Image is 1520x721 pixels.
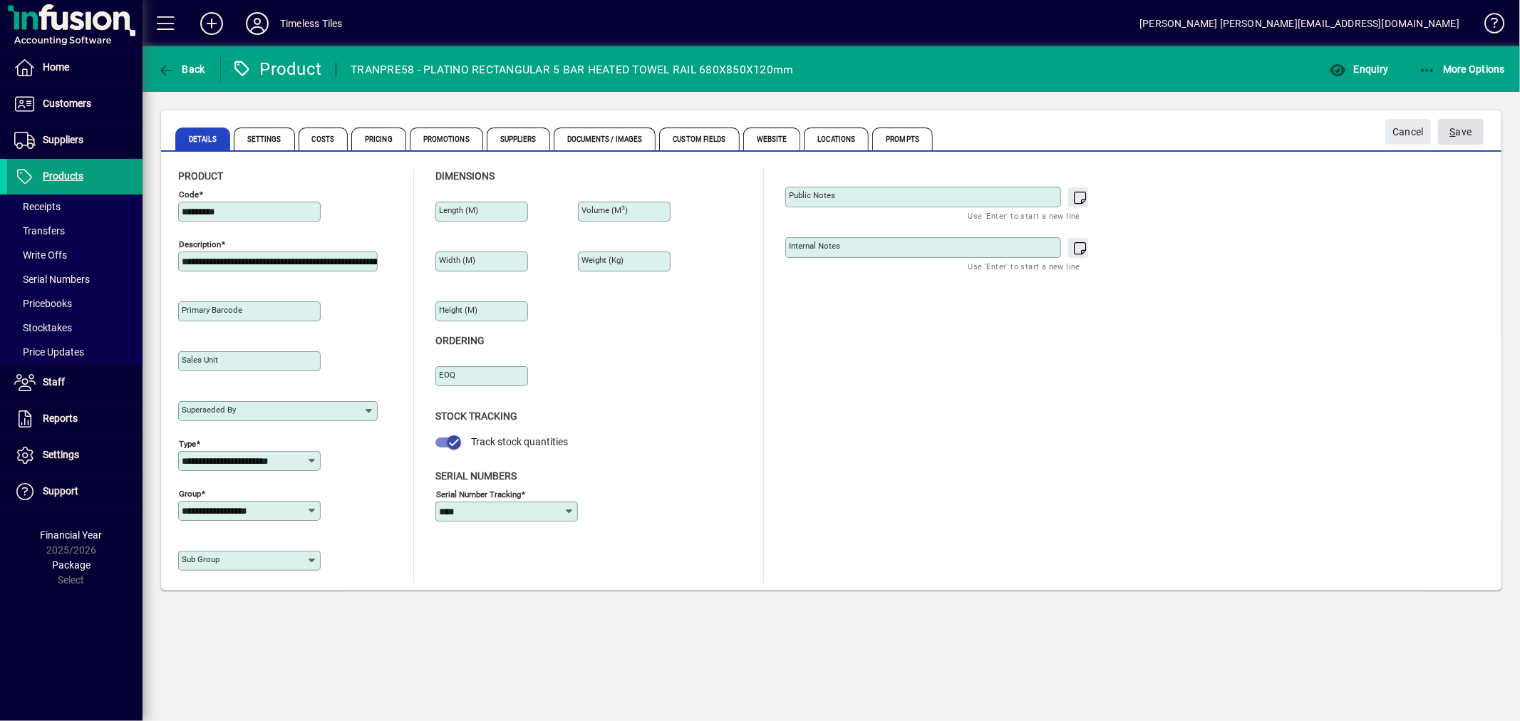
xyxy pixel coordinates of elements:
[157,63,205,75] span: Back
[435,335,485,346] span: Ordering
[299,128,348,150] span: Costs
[804,128,869,150] span: Locations
[789,190,835,200] mat-label: Public Notes
[659,128,739,150] span: Custom Fields
[581,205,628,215] mat-label: Volume (m )
[7,401,143,437] a: Reports
[14,225,65,237] span: Transfers
[1450,126,1456,138] span: S
[1474,3,1502,49] a: Knowledge Base
[7,267,143,291] a: Serial Numbers
[43,485,78,497] span: Support
[1450,120,1472,144] span: ave
[175,128,230,150] span: Details
[1325,56,1392,82] button: Enquiry
[232,58,322,81] div: Product
[7,474,143,509] a: Support
[41,529,103,541] span: Financial Year
[43,413,78,424] span: Reports
[872,128,933,150] span: Prompts
[43,170,83,182] span: Products
[7,316,143,340] a: Stocktakes
[7,291,143,316] a: Pricebooks
[14,201,61,212] span: Receipts
[7,86,143,122] a: Customers
[439,255,475,265] mat-label: Width (m)
[7,194,143,219] a: Receipts
[7,219,143,243] a: Transfers
[179,489,201,499] mat-label: Group
[182,305,242,315] mat-label: Primary barcode
[179,190,199,199] mat-label: Code
[7,340,143,364] a: Price Updates
[7,365,143,400] a: Staff
[435,470,517,482] span: Serial Numbers
[1415,56,1509,82] button: More Options
[743,128,801,150] span: Website
[554,128,656,150] span: Documents / Images
[182,554,219,564] mat-label: Sub group
[182,405,236,415] mat-label: Superseded by
[7,437,143,473] a: Settings
[1385,119,1431,145] button: Cancel
[182,355,218,365] mat-label: Sales unit
[14,298,72,309] span: Pricebooks
[43,449,79,460] span: Settings
[178,170,223,182] span: Product
[52,559,91,571] span: Package
[179,239,221,249] mat-label: Description
[1392,120,1424,144] span: Cancel
[143,56,221,82] app-page-header-button: Back
[487,128,550,150] span: Suppliers
[789,241,840,251] mat-label: Internal Notes
[439,370,455,380] mat-label: EOQ
[968,258,1080,274] mat-hint: Use 'Enter' to start a new line
[43,98,91,109] span: Customers
[410,128,483,150] span: Promotions
[621,204,625,212] sup: 3
[14,274,90,285] span: Serial Numbers
[1139,12,1459,35] div: [PERSON_NAME] [PERSON_NAME][EMAIL_ADDRESS][DOMAIN_NAME]
[189,11,234,36] button: Add
[179,439,196,449] mat-label: Type
[7,50,143,85] a: Home
[471,436,568,447] span: Track stock quantities
[1329,63,1388,75] span: Enquiry
[7,243,143,267] a: Write Offs
[234,128,295,150] span: Settings
[435,170,495,182] span: Dimensions
[14,346,84,358] span: Price Updates
[234,11,280,36] button: Profile
[351,128,406,150] span: Pricing
[280,12,342,35] div: Timeless Tiles
[1419,63,1506,75] span: More Options
[435,410,517,422] span: Stock Tracking
[581,255,624,265] mat-label: Weight (Kg)
[43,134,83,145] span: Suppliers
[968,207,1080,224] mat-hint: Use 'Enter' to start a new line
[1438,119,1484,145] button: Save
[14,249,67,261] span: Write Offs
[7,123,143,158] a: Suppliers
[43,61,69,73] span: Home
[14,322,72,333] span: Stocktakes
[439,305,477,315] mat-label: Height (m)
[351,58,793,81] div: TRANPRE58 - PLATINO RECTANGULAR 5 BAR HEATED TOWEL RAIL 680X850X120mm
[439,205,478,215] mat-label: Length (m)
[154,56,209,82] button: Back
[436,489,521,499] mat-label: Serial Number tracking
[43,376,65,388] span: Staff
